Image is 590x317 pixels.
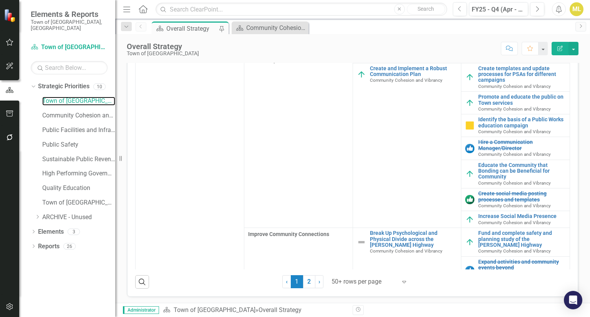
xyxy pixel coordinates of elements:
div: Town of [GEOGRAPHIC_DATA] [127,51,199,56]
div: 10 [93,83,106,90]
a: Fund and complete safety and planning study of the [PERSON_NAME] Highway [478,230,566,248]
a: Create social media posting processes and templates [478,191,566,203]
img: Completed in a Previous Quarter [465,266,474,275]
div: FY25 - Q4 (Apr - Jun) [472,5,525,14]
div: 26 [63,243,76,249]
button: Search [407,4,445,15]
td: Double-Click to Edit Right Click for Context Menu [461,256,570,285]
a: Create and Implement a Robust Communication Plan [370,66,457,78]
button: FY25 - Q4 (Apr - Jun) [469,2,528,16]
a: Town of [GEOGRAPHIC_DATA] Archived [42,198,115,207]
a: 2 [303,275,315,288]
img: Completed in the Last Quarter [465,195,474,204]
img: On Hold [465,121,474,130]
a: Town of [GEOGRAPHIC_DATA] [174,306,255,314]
a: Break Up Psychological and Physical Divide across the [PERSON_NAME] Highway [370,230,457,248]
div: Overall Strategy [127,42,199,51]
div: 3 [68,228,80,235]
span: Community Cohesion and Vibrancy [478,203,551,208]
span: › [318,278,320,285]
a: Identify the basis of a Public Works education campaign [478,117,566,129]
td: Double-Click to Edit Right Click for Context Menu [461,228,570,257]
img: On Target [465,73,474,82]
a: Sustainable Public Revenue and Economic Development [42,155,115,164]
a: Town of [GEOGRAPHIC_DATA] [42,97,115,106]
td: Double-Click to Edit Right Click for Context Menu [461,92,570,114]
td: Double-Click to Edit Right Click for Context Menu [353,63,461,228]
a: Town of [GEOGRAPHIC_DATA] [31,43,108,52]
img: On Target [357,70,366,79]
img: On Target [465,238,474,247]
a: Community Cohesion and Vibrancy [42,111,115,120]
a: Hire a Communication Manager/Director [478,139,566,151]
td: Double-Click to Edit Right Click for Context Menu [461,114,570,137]
a: Create templates and update processes for PSAs for different campaigns [478,66,566,83]
span: Community Cohesion and Vibrancy [478,84,551,89]
div: Overall Strategy [259,306,302,314]
span: Community Cohesion and Vibrancy [478,180,551,186]
span: Community Cohesion and Vibrancy [478,106,551,112]
td: Double-Click to Edit Right Click for Context Menu [461,137,570,160]
span: Elements & Reports [31,10,108,19]
a: Public Facilities and Infrastructure [42,126,115,135]
a: Public Safety [42,140,115,149]
span: Community Cohesion and Vibrancy [370,78,442,83]
span: Community Cohesion and Vibrancy [478,220,551,225]
a: Strategic Priorities [38,82,89,91]
a: Elements [38,228,64,236]
a: Community Cohesion and Vibrancy [234,23,307,33]
a: Educate the Community that Bonding can be Beneficial for Community [478,162,566,180]
span: Community Cohesion and Vibrancy [478,152,551,157]
span: 1 [291,275,303,288]
span: Improve Community Connections [248,230,349,238]
a: Expand activities and community events beyond [GEOGRAPHIC_DATA] [478,259,566,277]
img: On Target [465,169,474,178]
td: Double-Click to Edit Right Click for Context Menu [461,188,570,211]
td: Double-Click to Edit [244,46,353,228]
img: Not Defined [357,238,366,247]
div: Community Cohesion and Vibrancy [246,23,307,33]
a: Reports [38,242,60,251]
img: ClearPoint Strategy [4,8,17,22]
td: Double-Click to Edit Right Click for Context Menu [353,228,461,308]
img: On Target [465,98,474,107]
span: Search [418,6,434,12]
img: On Target [465,215,474,224]
span: Community Cohesion and Vibrancy [478,248,551,254]
td: Double-Click to Edit Right Click for Context Menu [461,160,570,188]
td: Double-Click to Edit Right Click for Context Menu [461,211,570,228]
button: ML [570,2,583,16]
a: Promote and educate the public on Town services [478,94,566,106]
input: Search ClearPoint... [156,3,447,16]
div: Open Intercom Messenger [564,291,582,309]
span: Administrator [123,306,159,314]
div: Overall Strategy [166,24,217,33]
small: Town of [GEOGRAPHIC_DATA], [GEOGRAPHIC_DATA] [31,19,108,31]
a: High Performing Government [42,169,115,178]
input: Search Below... [31,61,108,74]
span: ‹ [286,278,288,285]
a: ARCHIVE - Unused [42,213,115,222]
a: Increase Social Media Presence [478,213,566,219]
td: Double-Click to Edit [244,228,353,308]
img: Completed in a Previous Quarter [465,144,474,153]
td: Double-Click to Edit Right Click for Context Menu [461,63,570,92]
div: » [163,306,347,315]
span: Community Cohesion and Vibrancy [370,248,442,254]
a: Quality Education [42,184,115,193]
span: Community Cohesion and Vibrancy [478,129,551,134]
